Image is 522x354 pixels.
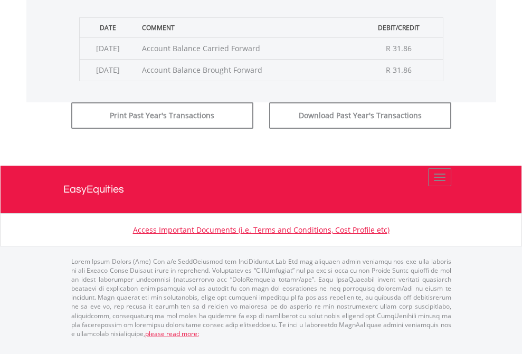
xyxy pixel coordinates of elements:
th: Comment [137,17,355,37]
td: Account Balance Brought Forward [137,59,355,81]
button: Download Past Year's Transactions [269,102,451,129]
a: please read more: [145,329,199,338]
td: [DATE] [79,59,137,81]
a: EasyEquities [63,166,459,213]
td: [DATE] [79,37,137,59]
th: Debit/Credit [355,17,443,37]
p: Lorem Ipsum Dolors (Ame) Con a/e SeddOeiusmod tem InciDiduntut Lab Etd mag aliquaen admin veniamq... [71,257,451,338]
td: Account Balance Carried Forward [137,37,355,59]
span: R 31.86 [386,65,412,75]
th: Date [79,17,137,37]
button: Print Past Year's Transactions [71,102,253,129]
a: Access Important Documents (i.e. Terms and Conditions, Cost Profile etc) [133,225,390,235]
span: R 31.86 [386,43,412,53]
